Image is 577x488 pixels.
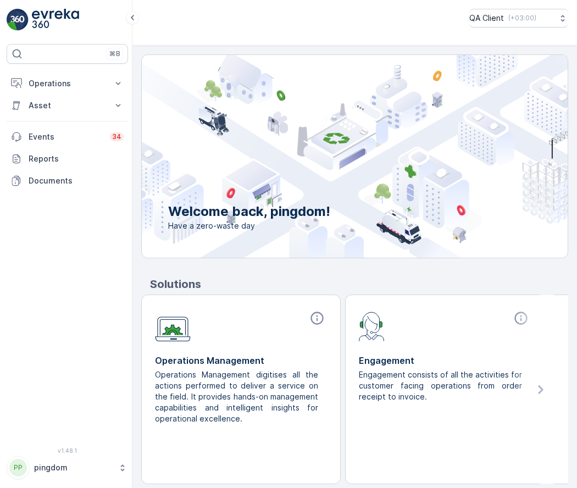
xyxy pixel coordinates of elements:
p: 34 [112,132,121,141]
img: module-icon [155,310,191,342]
p: Asset [29,100,106,111]
p: Welcome back, pingdom! [168,203,330,220]
a: Documents [7,170,128,192]
img: module-icon [359,310,385,341]
p: ( +03:00 ) [508,14,536,23]
p: Solutions [150,276,568,292]
a: Events34 [7,126,128,148]
button: QA Client(+03:00) [469,9,568,27]
span: Have a zero-waste day [168,220,330,231]
div: PP [9,459,27,476]
p: QA Client [469,13,504,24]
p: ⌘B [109,49,120,58]
img: logo_light-DOdMpM7g.png [32,9,79,31]
p: Engagement [359,354,531,367]
p: Events [29,131,103,142]
p: Documents [29,175,124,186]
img: city illustration [92,55,568,258]
button: PPpingdom [7,456,128,479]
p: pingdom [34,462,113,473]
button: Operations [7,73,128,95]
img: logo [7,9,29,31]
p: Operations Management [155,354,327,367]
p: Reports [29,153,124,164]
p: Operations [29,78,106,89]
p: Engagement consists of all the activities for customer facing operations from order receipt to in... [359,369,522,402]
button: Asset [7,95,128,117]
span: v 1.48.1 [7,447,128,454]
a: Reports [7,148,128,170]
p: Operations Management digitises all the actions performed to deliver a service on the field. It p... [155,369,318,424]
